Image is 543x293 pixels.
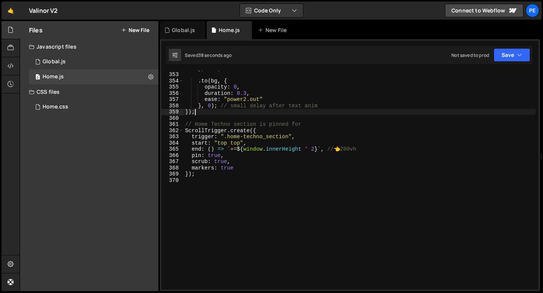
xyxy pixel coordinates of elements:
[161,177,184,184] div: 370
[29,99,158,114] div: 17312/48036.css
[29,54,158,69] div: 17312/48098.js
[161,171,184,177] div: 369
[161,90,184,97] div: 356
[121,27,149,33] button: New File
[198,52,232,58] div: 38 seconds ago
[161,109,184,115] div: 359
[161,121,184,128] div: 361
[161,84,184,90] div: 355
[185,52,232,58] div: Saved
[161,128,184,134] div: 362
[526,4,539,17] a: Pe
[494,48,530,62] button: Save
[2,2,20,20] a: 🤙
[20,39,158,54] div: Javascript files
[20,84,158,99] div: CSS files
[29,69,158,84] div: 17312/48035.js
[161,159,184,165] div: 367
[161,72,184,78] div: 353
[29,26,43,34] h2: Files
[161,96,184,103] div: 357
[161,146,184,153] div: 365
[172,26,195,34] div: Global.js
[445,4,523,17] a: Connect to Webflow
[451,52,489,58] div: Not saved to prod
[43,104,68,110] div: Home.css
[161,103,184,109] div: 358
[29,6,58,15] div: Valinor V2
[161,134,184,140] div: 363
[161,78,184,84] div: 354
[219,26,240,34] div: Home.js
[258,26,290,34] div: New File
[161,165,184,171] div: 368
[161,153,184,159] div: 366
[43,73,64,80] div: Home.js
[161,115,184,122] div: 360
[240,4,303,17] button: Code Only
[161,140,184,146] div: 364
[43,58,66,65] div: Global.js
[35,75,40,81] span: 0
